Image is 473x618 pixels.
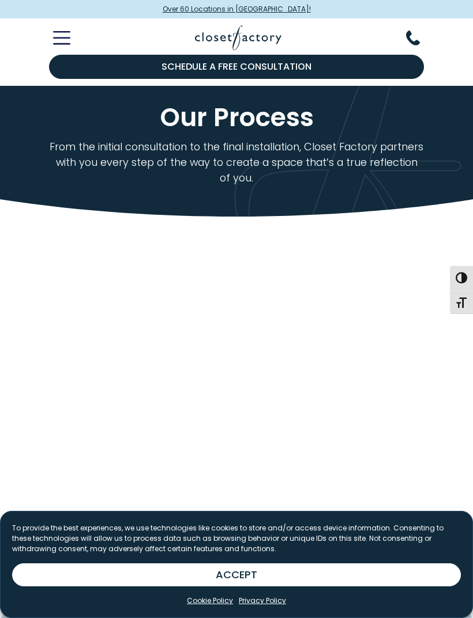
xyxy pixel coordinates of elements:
[39,31,70,45] button: Toggle Mobile Menu
[187,596,233,606] a: Cookie Policy
[406,31,434,46] button: Phone Number
[49,55,424,79] a: Schedule a Free Consultation
[12,523,461,554] p: To provide the best experiences, we use technologies like cookies to store and/or access device i...
[450,266,473,290] button: Toggle High Contrast
[450,290,473,314] button: Toggle Font size
[163,4,311,14] span: Over 60 Locations in [GEOGRAPHIC_DATA]!
[39,139,434,185] p: From the initial consultation to the final installation, Closet Factory partners with you every s...
[39,104,434,130] h1: Our Process
[239,596,286,606] a: Privacy Policy
[195,25,281,50] img: Closet Factory Logo
[12,563,461,586] button: ACCEPT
